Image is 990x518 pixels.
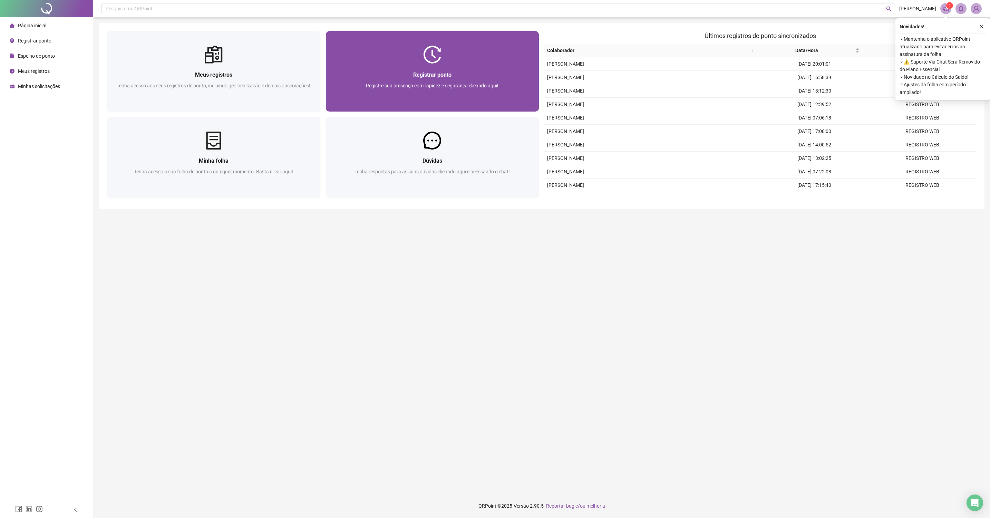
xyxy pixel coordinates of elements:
[326,31,539,112] a: Registrar pontoRegistre sua presença com rapidez e segurança clicando aqui!
[547,155,584,161] span: [PERSON_NAME]
[760,179,868,192] td: [DATE] 17:15:40
[547,142,584,147] span: [PERSON_NAME]
[760,125,868,138] td: [DATE] 17:08:00
[868,179,976,192] td: REGISTRO WEB
[547,88,584,94] span: [PERSON_NAME]
[760,192,868,205] td: [DATE] 13:37:07
[900,73,986,81] span: ⚬ Novidade no Cálculo do Saldo!
[117,83,310,88] span: Tenha acesso aos seus registros de ponto, incluindo geolocalização e demais observações!
[705,32,816,39] span: Últimos registros de ponto sincronizados
[900,81,986,96] span: ⚬ Ajustes da folha com período ampliado!
[547,61,584,67] span: [PERSON_NAME]
[868,138,976,152] td: REGISTRO WEB
[868,165,976,179] td: REGISTRO WEB
[868,111,976,125] td: REGISTRO WEB
[760,57,868,71] td: [DATE] 20:01:01
[759,47,854,54] span: Data/Hora
[18,23,46,28] span: Página inicial
[868,71,976,84] td: REGISTRO WEB
[760,111,868,125] td: [DATE] 07:06:18
[547,102,584,107] span: [PERSON_NAME]
[949,3,951,8] span: 1
[547,169,584,174] span: [PERSON_NAME]
[366,83,498,88] span: Registre sua presença com rapidez e segurança clicando aqui!
[900,58,986,73] span: ⚬ ⚠️ Suporte Via Chat Será Removido do Plano Essencial
[979,24,984,29] span: close
[760,98,868,111] td: [DATE] 12:39:52
[868,192,976,205] td: REGISTRO WEB
[958,6,964,12] span: bell
[547,115,584,121] span: [PERSON_NAME]
[547,75,584,80] span: [PERSON_NAME]
[36,506,43,512] span: instagram
[946,2,953,9] sup: 1
[326,117,539,198] a: DúvidasTenha respostas para as suas dúvidas clicando aqui e acessando o chat!
[760,84,868,98] td: [DATE] 13:12:30
[73,507,78,512] span: left
[760,152,868,165] td: [DATE] 13:02:25
[868,125,976,138] td: REGISTRO WEB
[134,169,293,174] span: Tenha acesso a sua folha de ponto a qualquer momento. Basta clicar aqui!
[971,3,981,14] img: 84060
[862,44,968,57] th: Origem
[868,152,976,165] td: REGISTRO WEB
[107,31,320,112] a: Meus registrosTenha acesso aos seus registros de ponto, incluindo geolocalização e demais observa...
[748,45,755,56] span: search
[547,182,584,188] span: [PERSON_NAME]
[423,157,442,164] span: Dúvidas
[355,169,510,174] span: Tenha respostas para as suas dúvidas clicando aqui e acessando o chat!
[749,48,754,52] span: search
[943,6,949,12] span: notification
[967,495,983,511] div: Open Intercom Messenger
[756,44,862,57] th: Data/Hora
[10,38,14,43] span: environment
[15,506,22,512] span: facebook
[514,503,529,509] span: Versão
[900,23,924,30] span: Novidades !
[93,494,990,518] footer: QRPoint © 2025 - 2.90.5 -
[413,71,452,78] span: Registrar ponto
[26,506,32,512] span: linkedin
[868,57,976,71] td: REGISTRO WEB
[18,38,51,44] span: Registrar ponto
[18,53,55,59] span: Espelho de ponto
[107,117,320,198] a: Minha folhaTenha acesso a sua folha de ponto a qualquer momento. Basta clicar aqui!
[868,98,976,111] td: REGISTRO WEB
[199,157,229,164] span: Minha folha
[760,138,868,152] td: [DATE] 14:00:52
[18,68,50,74] span: Meus registros
[195,71,232,78] span: Meus registros
[10,23,14,28] span: home
[886,6,891,11] span: search
[546,503,605,509] span: Reportar bug e/ou melhoria
[547,47,747,54] span: Colaborador
[900,35,986,58] span: ⚬ Mantenha o aplicativo QRPoint atualizado para evitar erros na assinatura da folha!
[547,128,584,134] span: [PERSON_NAME]
[868,84,976,98] td: REGISTRO WEB
[10,84,14,89] span: schedule
[760,71,868,84] td: [DATE] 16:58:39
[18,84,60,89] span: Minhas solicitações
[10,54,14,58] span: file
[760,165,868,179] td: [DATE] 07:22:08
[899,5,936,12] span: [PERSON_NAME]
[10,69,14,74] span: clock-circle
